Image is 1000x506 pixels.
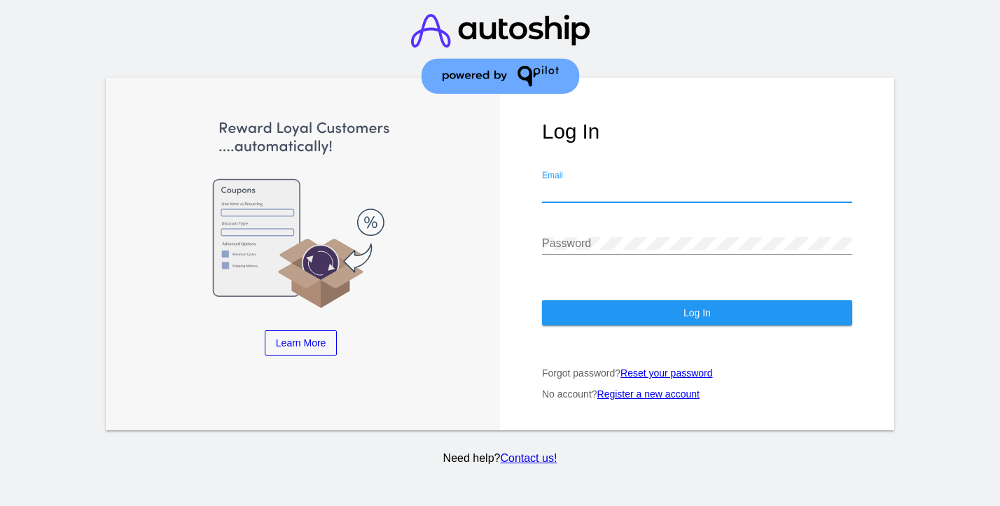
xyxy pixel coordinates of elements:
[542,367,852,379] p: Forgot password?
[265,330,338,356] a: Learn More
[597,388,700,400] a: Register a new account
[454,120,760,309] img: Automate Campaigns with Zapier, QPilot and Klaviyo
[683,307,711,318] span: Log In
[542,120,852,143] h1: Log In
[500,452,557,464] a: Contact us!
[104,452,897,465] p: Need help?
[542,185,852,197] input: Email
[148,120,454,309] img: Apply Coupons Automatically to Scheduled Orders with QPilot
[276,337,326,349] span: Learn More
[542,300,852,325] button: Log In
[620,367,713,379] a: Reset your password
[542,388,852,400] p: No account?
